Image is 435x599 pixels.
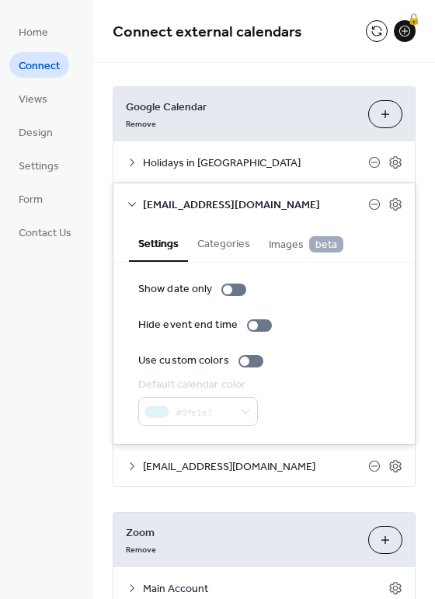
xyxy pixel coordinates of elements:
div: Show date only [138,281,212,298]
a: Design [9,119,62,145]
span: Design [19,125,53,141]
span: [EMAIL_ADDRESS][DOMAIN_NAME] [143,197,368,214]
span: Home [19,25,48,41]
a: Form [9,186,52,211]
span: Settings [19,158,59,175]
button: Categories [188,225,259,260]
span: Contact Us [19,225,71,242]
a: Contact Us [9,219,81,245]
div: Default calendar color [138,377,255,393]
div: Use custom colors [138,353,229,369]
button: Settings [129,225,188,262]
span: Remove [126,119,156,130]
div: Hide event end time [138,317,238,333]
span: Holidays in [GEOGRAPHIC_DATA] [143,155,368,172]
span: beta [309,236,343,252]
span: [EMAIL_ADDRESS][DOMAIN_NAME] [143,459,368,475]
a: Connect [9,52,69,78]
button: Images beta [259,225,353,261]
span: Remove [126,545,156,555]
span: Google Calendar [126,99,356,116]
span: Views [19,92,47,108]
a: Home [9,19,57,44]
span: Form [19,192,43,208]
span: Main Account [143,581,388,597]
a: Settings [9,152,68,178]
span: Zoom [126,525,356,542]
span: Images [269,236,343,253]
span: Connect [19,58,60,75]
span: Connect external calendars [113,17,302,47]
a: Views [9,85,57,111]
